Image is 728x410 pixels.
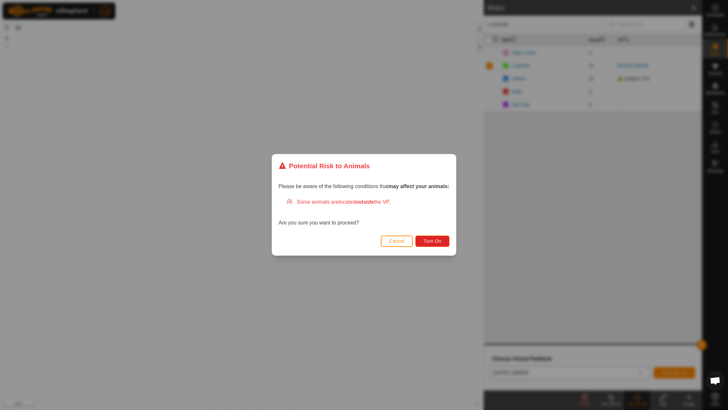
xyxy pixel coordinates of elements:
a: Open chat [706,371,725,391]
strong: outside [356,199,374,205]
button: Cancel [381,236,413,247]
button: Turn On [416,236,449,247]
span: located the VP. [339,199,390,205]
span: Cancel [389,239,405,244]
span: Turn On [424,239,441,244]
div: Some animals are [286,199,449,206]
div: Potential Risk to Animals [279,161,370,171]
span: Please be aware of the following conditions that [279,184,449,189]
div: Are you sure you want to proceed? [279,199,449,227]
strong: may affect your animals: [388,184,449,189]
